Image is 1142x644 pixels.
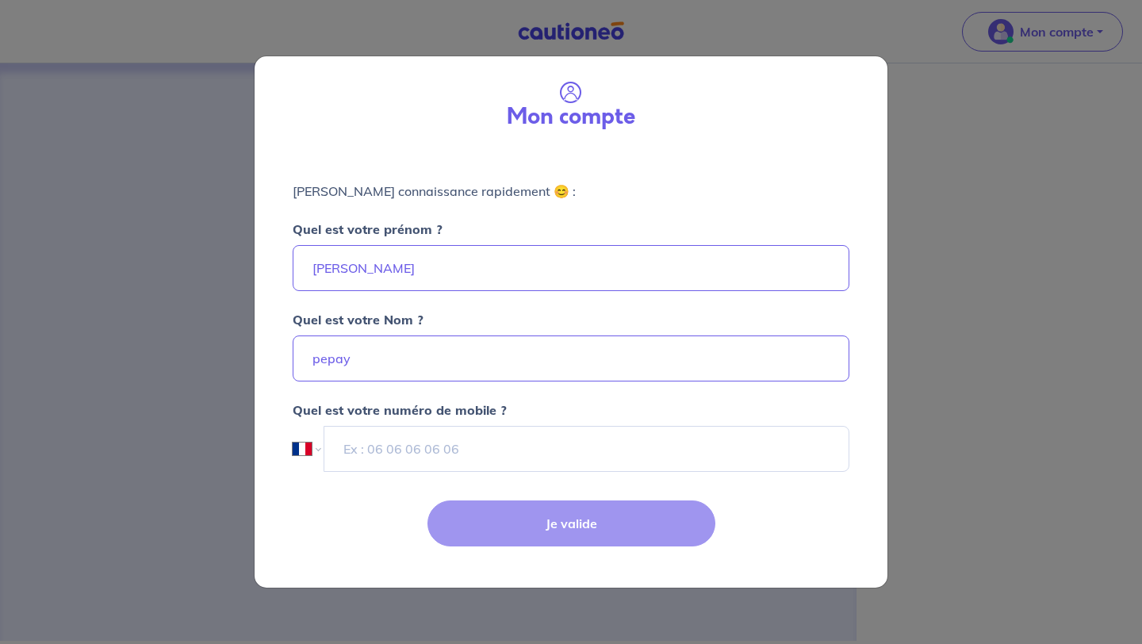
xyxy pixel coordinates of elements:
strong: Quel est votre prénom ? [293,221,443,237]
h3: Mon compte [507,104,635,131]
strong: Quel est votre numéro de mobile ? [293,402,507,418]
strong: Quel est votre Nom ? [293,312,423,328]
input: Ex : Durand [293,335,849,381]
p: [PERSON_NAME] connaissance rapidement 😊 : [293,182,849,201]
input: Ex : 06 06 06 06 06 [324,426,849,472]
input: Ex : Martin [293,245,849,291]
